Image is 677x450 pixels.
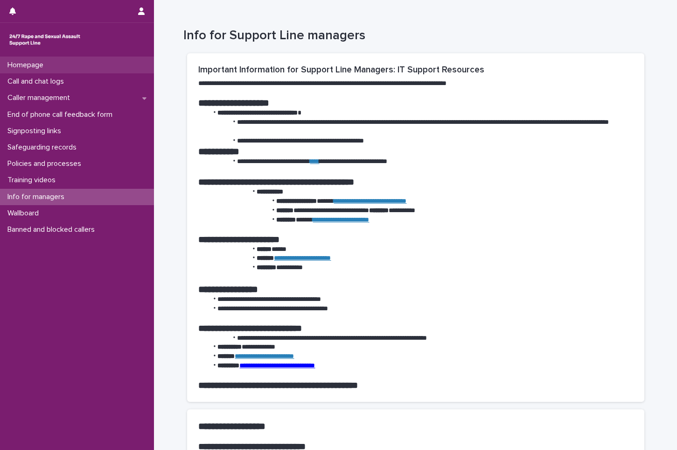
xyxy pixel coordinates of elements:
p: Caller management [4,93,77,102]
img: rhQMoQhaT3yELyF149Cw [7,30,82,49]
h2: Important Information for Support Line Managers: IT Support Resources [198,64,633,75]
p: Homepage [4,61,51,70]
p: Wallboard [4,209,46,218]
p: Info for managers [4,193,72,201]
p: Safeguarding records [4,143,84,152]
h1: Info for Support Line managers [183,28,641,44]
p: Signposting links [4,127,69,136]
p: Banned and blocked callers [4,225,102,234]
p: Policies and processes [4,159,89,168]
p: Call and chat logs [4,77,71,86]
p: Training videos [4,176,63,185]
p: End of phone call feedback form [4,110,120,119]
